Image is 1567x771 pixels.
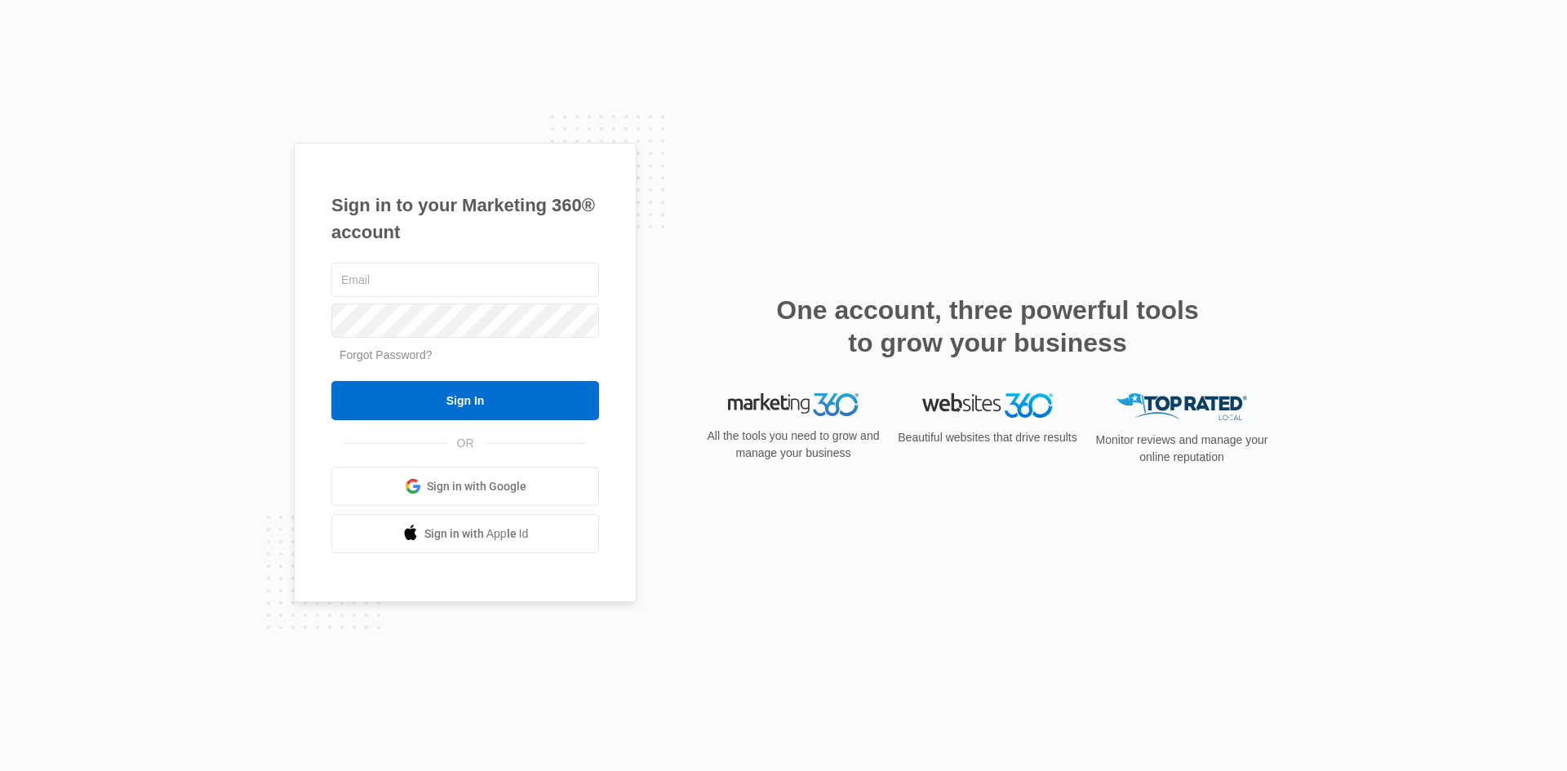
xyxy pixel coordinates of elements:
[331,467,599,506] a: Sign in with Google
[1090,432,1273,466] p: Monitor reviews and manage your online reputation
[702,428,885,462] p: All the tools you need to grow and manage your business
[446,435,486,452] span: OR
[331,514,599,553] a: Sign in with Apple Id
[427,478,526,495] span: Sign in with Google
[331,263,599,297] input: Email
[331,192,599,246] h1: Sign in to your Marketing 360® account
[922,393,1053,417] img: Websites 360
[424,525,529,543] span: Sign in with Apple Id
[896,429,1079,446] p: Beautiful websites that drive results
[331,381,599,420] input: Sign In
[728,393,859,416] img: Marketing 360
[340,348,433,361] a: Forgot Password?
[1116,393,1247,420] img: Top Rated Local
[771,294,1204,359] h2: One account, three powerful tools to grow your business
